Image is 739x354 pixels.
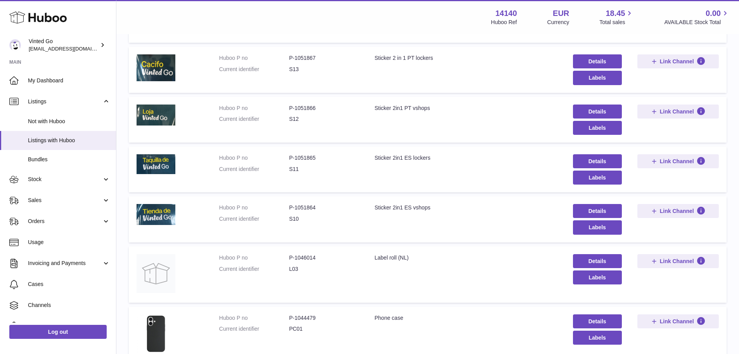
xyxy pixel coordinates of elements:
a: 18.45 Total sales [599,8,634,26]
a: Details [573,254,622,268]
div: Sticker 2in1 PT vshops [374,105,557,112]
dd: PC01 [289,325,359,333]
img: Sticker 2in1 ES lockers [137,154,175,174]
span: Invoicing and Payments [28,260,102,267]
dt: Huboo P no [219,204,289,211]
a: Details [573,54,622,68]
span: 18.45 [606,8,625,19]
strong: EUR [553,8,569,19]
div: Currency [547,19,569,26]
span: 0.00 [706,8,721,19]
dd: S12 [289,115,359,123]
button: Labels [573,331,622,345]
div: Huboo Ref [491,19,517,26]
div: Label roll (NL) [374,254,557,262]
span: Usage [28,239,110,246]
dd: S10 [289,215,359,223]
span: Listings [28,98,102,105]
span: My Dashboard [28,77,110,84]
dd: S11 [289,166,359,173]
img: Label roll (NL) [137,254,175,293]
dt: Huboo P no [219,54,289,62]
span: Link Channel [660,108,694,115]
span: Listings with Huboo [28,137,110,144]
div: Phone case [374,314,557,322]
dt: Current identifier [219,215,289,223]
button: Link Channel [637,314,719,328]
span: Settings [28,323,110,330]
span: [EMAIL_ADDRESS][DOMAIN_NAME] [29,45,114,52]
a: 0.00 AVAILABLE Stock Total [664,8,730,26]
span: Sales [28,197,102,204]
a: Details [573,204,622,218]
dt: Huboo P no [219,254,289,262]
span: Link Channel [660,158,694,165]
span: Cases [28,281,110,288]
span: Channels [28,302,110,309]
dd: S13 [289,66,359,73]
dt: Current identifier [219,166,289,173]
button: Labels [573,220,622,234]
span: Link Channel [660,208,694,214]
button: Labels [573,270,622,284]
img: Sticker 2in1 PT vshops [137,105,175,126]
dt: Current identifier [219,265,289,273]
dd: P-1051866 [289,105,359,112]
dd: L03 [289,265,359,273]
div: Sticker 2in1 ES lockers [374,154,557,162]
dd: P-1051864 [289,204,359,211]
button: Labels [573,71,622,85]
a: Details [573,154,622,168]
span: Link Channel [660,58,694,65]
img: Sticker 2in1 ES vshops [137,204,175,225]
span: Bundles [28,156,110,163]
dt: Current identifier [219,325,289,333]
dd: P-1051867 [289,54,359,62]
span: Orders [28,218,102,225]
dd: P-1046014 [289,254,359,262]
dt: Huboo P no [219,154,289,162]
img: Sticker 2 in 1 PT lockers [137,54,175,81]
button: Link Channel [637,54,719,68]
dt: Current identifier [219,115,289,123]
button: Link Channel [637,254,719,268]
dt: Huboo P no [219,314,289,322]
div: Sticker 2 in 1 PT lockers [374,54,557,62]
span: Total sales [599,19,634,26]
dt: Current identifier [219,66,289,73]
span: Stock [28,176,102,183]
span: Link Channel [660,258,694,265]
span: AVAILABLE Stock Total [664,19,730,26]
dt: Huboo P no [219,105,289,112]
button: Link Channel [637,204,719,218]
dd: P-1051865 [289,154,359,162]
button: Labels [573,121,622,135]
span: Link Channel [660,318,694,325]
a: Details [573,314,622,328]
a: Log out [9,325,107,339]
div: Sticker 2in1 ES vshops [374,204,557,211]
button: Link Channel [637,105,719,119]
span: Not with Huboo [28,118,110,125]
img: Phone case [137,314,175,353]
div: Vinted Go [29,38,99,52]
a: Details [573,105,622,119]
button: Link Channel [637,154,719,168]
img: internalAdmin-14140@internal.huboo.com [9,39,21,51]
button: Labels [573,171,622,185]
strong: 14140 [495,8,517,19]
dd: P-1044479 [289,314,359,322]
